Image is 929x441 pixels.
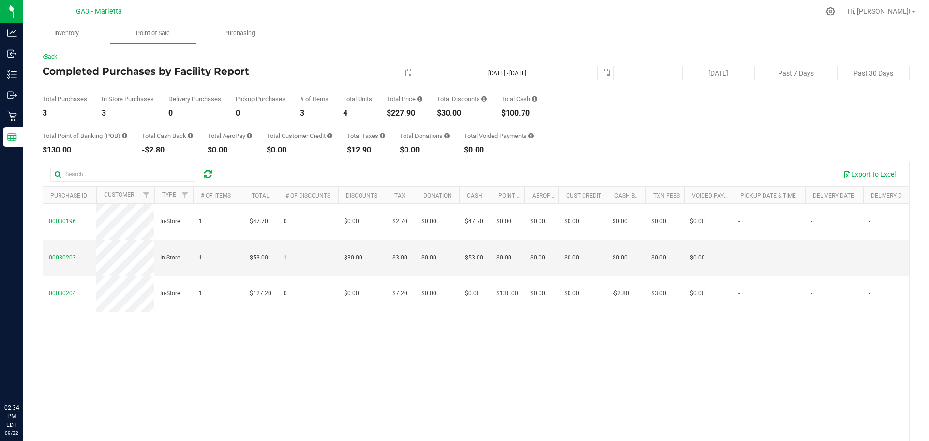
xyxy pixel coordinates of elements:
[614,192,646,199] a: Cash Back
[199,289,202,298] span: 1
[285,192,330,199] a: # of Discounts
[76,7,122,15] span: GA3 - Marietta
[824,7,837,16] div: Manage settings
[423,192,452,199] a: Donation
[7,49,17,59] inline-svg: Inbound
[10,364,39,393] iframe: Resource center
[566,192,601,199] a: Cust Credit
[692,192,740,199] a: Voided Payment
[344,253,362,262] span: $30.00
[142,146,193,154] div: -$2.80
[208,133,252,139] div: Total AeroPay
[50,192,87,199] a: Purchase ID
[496,217,511,226] span: $0.00
[394,192,405,199] a: Tax
[23,23,110,44] a: Inventory
[43,146,127,154] div: $130.00
[387,109,422,117] div: $227.90
[465,253,483,262] span: $53.00
[392,289,407,298] span: $7.20
[344,289,359,298] span: $0.00
[613,217,628,226] span: $0.00
[43,66,331,76] h4: Completed Purchases by Facility Report
[7,111,17,121] inline-svg: Retail
[437,96,487,102] div: Total Discounts
[528,133,534,139] i: Sum of all voided payment transaction amounts, excluding tips and transaction fees, for all purch...
[387,96,422,102] div: Total Price
[208,146,252,154] div: $0.00
[651,217,666,226] span: $0.00
[400,133,450,139] div: Total Donations
[4,403,19,429] p: 02:34 PM EDT
[211,29,268,38] span: Purchasing
[613,253,628,262] span: $0.00
[380,133,385,139] i: Sum of the total taxes for all purchases in the date range.
[869,253,870,262] span: -
[530,253,545,262] span: $0.00
[201,192,231,199] a: # of Items
[467,192,482,199] a: Cash
[236,109,285,117] div: 0
[402,66,416,80] span: select
[599,66,613,80] span: select
[738,253,740,262] span: -
[465,289,480,298] span: $0.00
[43,96,87,102] div: Total Purchases
[284,289,287,298] span: 0
[300,109,329,117] div: 3
[498,192,567,199] a: Point of Banking (POB)
[464,146,534,154] div: $0.00
[740,192,796,199] a: Pickup Date & Time
[104,191,134,198] a: Customer
[464,133,534,139] div: Total Voided Payments
[760,66,832,80] button: Past 7 Days
[49,254,76,261] span: 00030203
[564,253,579,262] span: $0.00
[168,109,221,117] div: 0
[138,187,154,203] a: Filter
[41,29,92,38] span: Inventory
[421,253,436,262] span: $0.00
[196,23,283,44] a: Purchasing
[188,133,193,139] i: Sum of the cash-back amounts from rounded-up electronic payments for all purchases in the date ra...
[43,53,57,60] a: Back
[252,192,269,199] a: Total
[7,132,17,142] inline-svg: Reports
[284,217,287,226] span: 0
[813,192,854,199] a: Delivery Date
[421,217,436,226] span: $0.00
[496,253,511,262] span: $0.00
[811,217,812,226] span: -
[7,91,17,100] inline-svg: Outbound
[344,217,359,226] span: $0.00
[122,133,127,139] i: Sum of the successful, non-voided point-of-banking payment transactions, both via payment termina...
[690,253,705,262] span: $0.00
[392,217,407,226] span: $2.70
[160,217,180,226] span: In-Store
[250,217,268,226] span: $47.70
[7,70,17,79] inline-svg: Inventory
[102,96,154,102] div: In Store Purchases
[43,133,127,139] div: Total Point of Banking (POB)
[400,146,450,154] div: $0.00
[343,96,372,102] div: Total Units
[690,289,705,298] span: $0.00
[564,217,579,226] span: $0.00
[392,253,407,262] span: $3.00
[177,187,193,203] a: Filter
[496,289,518,298] span: $130.00
[532,192,557,199] a: AeroPay
[417,96,422,102] i: Sum of the total prices of all purchases in the date range.
[110,23,196,44] a: Point of Sale
[347,146,385,154] div: $12.90
[43,109,87,117] div: 3
[49,290,76,297] span: 00030204
[250,289,271,298] span: $127.20
[199,253,202,262] span: 1
[811,253,812,262] span: -
[465,217,483,226] span: $47.70
[613,289,629,298] span: -$2.80
[501,109,537,117] div: $100.70
[267,146,332,154] div: $0.00
[102,109,154,117] div: 3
